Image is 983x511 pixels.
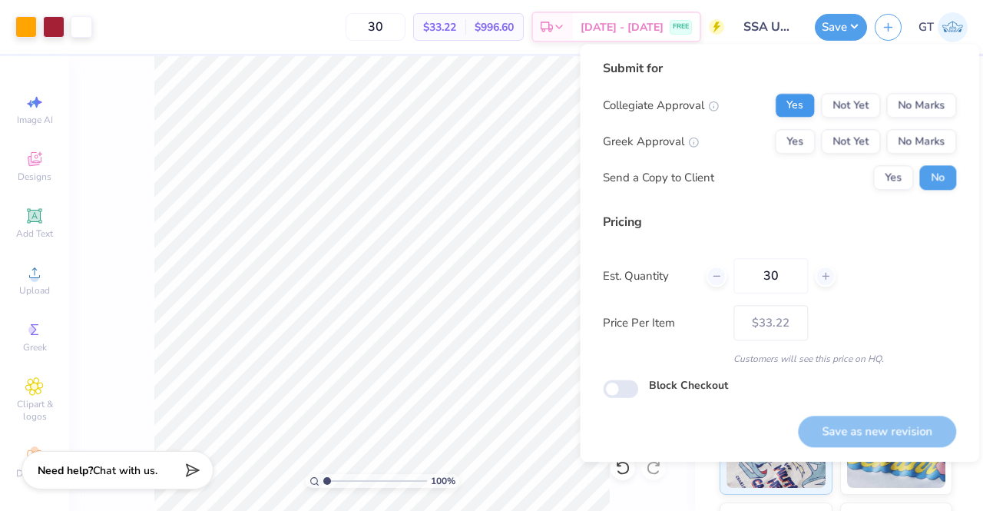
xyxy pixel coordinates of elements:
input: – – [346,13,405,41]
span: Image AI [17,114,53,126]
span: Add Text [16,227,53,240]
button: Save [815,14,867,41]
img: Gayathree Thangaraj [938,12,968,42]
button: No [919,165,956,190]
span: Chat with us. [93,463,157,478]
div: Send a Copy to Client [603,169,714,187]
button: No Marks [886,93,956,118]
span: [DATE] - [DATE] [581,19,664,35]
a: GT [918,12,968,42]
div: Collegiate Approval [603,97,719,114]
input: Untitled Design [732,12,807,42]
span: Upload [19,284,50,297]
span: Greek [23,341,47,353]
strong: Need help? [38,463,93,478]
span: $33.22 [423,19,456,35]
div: Pricing [603,213,956,231]
span: Clipart & logos [8,398,61,423]
button: Yes [873,165,913,190]
div: Submit for [603,59,956,78]
label: Block Checkout [649,377,728,393]
span: GT [918,18,934,36]
input: – – [733,258,808,294]
span: 100 % [431,474,455,488]
span: FREE [673,22,689,32]
div: Greek Approval [603,133,699,151]
button: Yes [775,93,815,118]
button: Yes [775,129,815,154]
label: Price Per Item [603,314,722,332]
label: Est. Quantity [603,267,694,285]
div: Customers will see this price on HQ. [603,352,956,366]
span: Designs [18,171,51,183]
button: No Marks [886,129,956,154]
button: Not Yet [821,129,880,154]
span: Decorate [16,467,53,479]
span: $996.60 [475,19,514,35]
button: Not Yet [821,93,880,118]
